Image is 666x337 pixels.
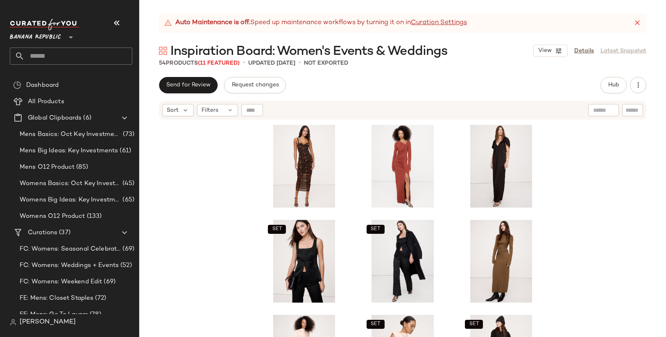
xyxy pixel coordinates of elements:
span: (52) [119,261,132,270]
span: Curations [28,228,57,237]
span: (45) [121,179,134,188]
span: SET [370,226,381,232]
span: View [538,47,552,54]
span: SET [272,226,282,232]
span: Inspiration Board: Women's Events & Weddings [170,43,447,60]
span: (6) [82,113,91,123]
span: Mens Big Ideas: Key Investments [20,146,118,156]
img: cfy_white_logo.C9jOOHJF.svg [10,19,79,30]
span: SET [469,321,479,327]
button: SET [367,225,385,234]
p: Not Exported [304,59,348,68]
img: svg%3e [13,81,21,89]
span: FE: Mens: Go To Layers [20,310,88,319]
strong: Auto Maintenance is off. [175,18,250,28]
span: (72) [93,294,106,303]
button: SET [268,225,286,234]
span: • [243,58,245,68]
button: View [533,45,568,57]
span: Filters [202,106,218,115]
span: FE: Mens: Closet Staples [20,294,93,303]
img: svg%3e [10,319,16,326]
span: Request changes [231,82,279,88]
button: Request changes [224,77,285,93]
span: Womens Big Ideas: Key Investments [20,195,121,205]
button: Send for Review [159,77,217,93]
span: (37) [57,228,70,237]
span: (133) [85,212,102,221]
span: All Products [28,97,64,106]
span: FC: Womens: Weekend Edit [20,277,102,287]
span: Womens Basics: Oct Key Investments [20,179,121,188]
span: Banana Republic [10,28,61,43]
span: Send for Review [166,82,211,88]
span: FC: Womens: Seasonal Celebrations [20,244,121,254]
span: Global Clipboards [28,113,82,123]
div: Speed up maintenance workflows by turning it on in [164,18,467,28]
img: cn60390309.jpg [460,220,542,303]
img: svg%3e [159,47,167,55]
span: (11 Featured) [198,60,240,66]
img: cn60597212.jpg [362,220,444,303]
img: cn60704628.jpg [460,125,542,208]
button: Hub [600,77,627,93]
span: (61) [118,146,131,156]
span: (69) [102,277,116,287]
span: Hub [608,82,619,88]
span: (73) [121,130,134,139]
span: 54 [159,60,166,66]
span: Mens Basics: Oct Key Investments [20,130,121,139]
span: (85) [75,163,88,172]
img: cn59942285.jpg [263,125,345,208]
img: cn60597230.jpg [263,220,345,303]
a: Curation Settings [411,18,467,28]
span: • [299,58,301,68]
span: (65) [121,195,134,205]
span: (69) [121,244,134,254]
span: SET [370,321,381,327]
span: FC: Womens: Weddings + Events [20,261,119,270]
span: [PERSON_NAME] [20,317,76,327]
div: Products [159,59,240,68]
span: Sort [167,106,179,115]
span: Dashboard [26,81,59,90]
img: cn60576580.jpg [362,125,444,208]
span: Mens O12 Product [20,163,75,172]
span: (78) [88,310,101,319]
a: Details [574,47,594,55]
button: SET [367,320,385,329]
p: updated [DATE] [248,59,295,68]
span: Womens O12 Product [20,212,85,221]
button: SET [465,320,483,329]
